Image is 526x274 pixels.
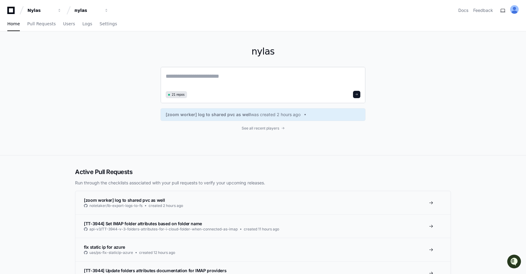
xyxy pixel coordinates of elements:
[172,92,185,97] span: 21 repos
[72,5,111,16] button: nylas
[84,221,202,226] span: [TT-3944] Set IMAP folder attributes based on folder name
[6,45,17,56] img: 1756235613930-3d25f9e4-fa56-45dd-b3ad-e072dfbd1548
[458,7,468,13] a: Docs
[473,7,493,13] button: Feedback
[84,244,125,250] span: fix static ip for azure
[27,17,56,31] a: Pull Requests
[75,191,451,214] a: [zoom worker] log to shared pvc as wellnotetaker/lb-export-logs-to-fscreated 2 hours ago
[244,227,279,232] span: created 11 hours ago
[75,180,451,186] p: Run through the checklists associated with your pull requests to verify your upcoming releases.
[89,250,133,255] span: uas/ps-fix-staticip-azure
[510,5,519,14] img: ALV-UjU-Uivu_cc8zlDcn2c9MNEgVYayUocKx0gHV_Yy_SMunaAAd7JZxK5fgww1Mi-cdUJK5q-hvUHnPErhbMG5W0ta4bF9-...
[6,6,18,18] img: PlayerZero
[242,126,279,131] span: See all recent players
[7,17,20,31] a: Home
[63,17,75,31] a: Users
[27,22,56,26] span: Pull Requests
[104,47,111,55] button: Start new chat
[75,168,451,176] h2: Active Pull Requests
[43,64,74,69] a: Powered byPylon
[75,238,451,261] a: fix static ip for azureuas/ps-fix-staticip-azurecreated 12 hours ago
[21,45,100,52] div: Start new chat
[6,24,111,34] div: Welcome
[7,22,20,26] span: Home
[27,7,54,13] div: Nylas
[89,227,238,232] span: api-v3/TT-3944-v-3-folders-attributes-for-i-cloud-folder-when-connected-as-imap
[89,203,142,208] span: notetaker/lb-export-logs-to-fs
[166,112,251,118] span: [zoom worker] log to shared pvc as well
[99,17,117,31] a: Settings
[74,7,101,13] div: nylas
[160,126,366,131] a: See all recent players
[82,22,92,26] span: Logs
[149,203,183,208] span: created 2 hours ago
[21,52,88,56] div: We're offline, but we'll be back soon!
[82,17,92,31] a: Logs
[84,268,226,273] span: [TT-3944] Update folders attributes documentation for IMAP providers
[75,214,451,238] a: [TT-3944] Set IMAP folder attributes based on folder nameapi-v3/TT-3944-v-3-folders-attributes-fo...
[25,5,64,16] button: Nylas
[251,112,301,118] span: was created 2 hours ago
[84,197,165,203] span: [zoom worker] log to shared pvc as well
[61,64,74,69] span: Pylon
[166,112,360,118] a: [zoom worker] log to shared pvc as wellwas created 2 hours ago
[506,254,523,270] iframe: Open customer support
[160,46,366,57] h1: nylas
[139,250,175,255] span: created 12 hours ago
[99,22,117,26] span: Settings
[63,22,75,26] span: Users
